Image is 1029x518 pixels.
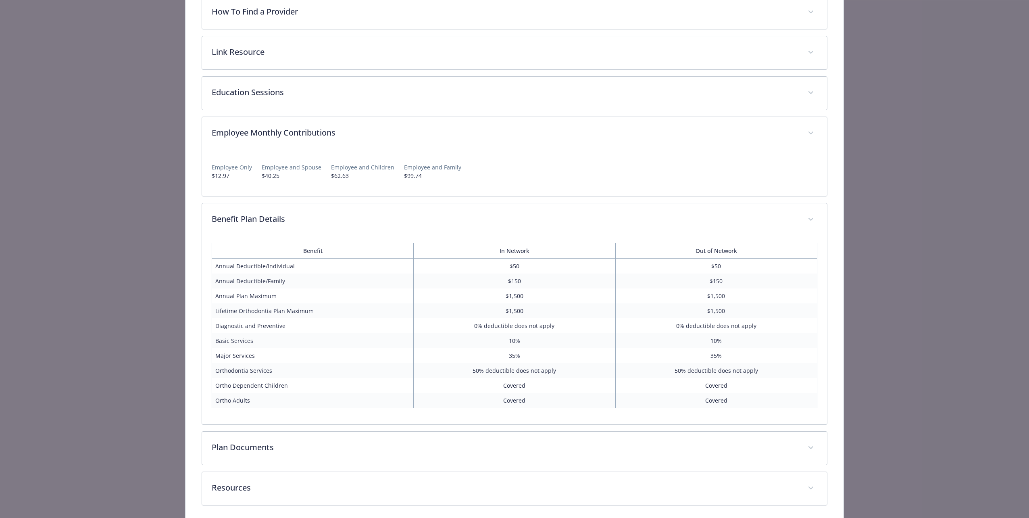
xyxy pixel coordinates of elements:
[404,163,461,171] p: Employee and Family
[212,378,414,393] td: Ortho Dependent Children
[615,259,817,274] td: $50
[615,378,817,393] td: Covered
[615,363,817,378] td: 50% deductible does not apply
[615,303,817,318] td: $1,500
[212,348,414,363] td: Major Services
[212,333,414,348] td: Basic Services
[212,393,414,408] td: Ortho Adults
[212,274,414,288] td: Annual Deductible/Family
[615,348,817,363] td: 35%
[414,378,615,393] td: Covered
[615,243,817,259] th: Out of Network
[212,6,798,18] p: How To Find a Provider
[202,36,827,69] div: Link Resource
[202,203,827,236] div: Benefit Plan Details
[414,348,615,363] td: 35%
[202,236,827,424] div: Benefit Plan Details
[212,213,798,225] p: Benefit Plan Details
[212,259,414,274] td: Annual Deductible/Individual
[212,303,414,318] td: Lifetime Orthodontia Plan Maximum
[212,163,252,171] p: Employee Only
[212,46,798,58] p: Link Resource
[414,243,615,259] th: In Network
[414,288,615,303] td: $1,500
[615,288,817,303] td: $1,500
[615,333,817,348] td: 10%
[414,274,615,288] td: $150
[212,363,414,378] td: Orthodontia Services
[331,163,394,171] p: Employee and Children
[202,150,827,196] div: Employee Monthly Contributions
[615,318,817,333] td: 0% deductible does not apply
[414,303,615,318] td: $1,500
[331,171,394,180] p: $62.63
[212,441,798,453] p: Plan Documents
[212,86,798,98] p: Education Sessions
[202,432,827,465] div: Plan Documents
[212,482,798,494] p: Resources
[615,393,817,408] td: Covered
[212,171,252,180] p: $12.97
[615,274,817,288] td: $150
[212,243,414,259] th: Benefit
[212,127,798,139] p: Employee Monthly Contributions
[262,171,321,180] p: $40.25
[202,117,827,150] div: Employee Monthly Contributions
[212,288,414,303] td: Annual Plan Maximum
[262,163,321,171] p: Employee and Spouse
[414,363,615,378] td: 50% deductible does not apply
[202,472,827,505] div: Resources
[414,393,615,408] td: Covered
[414,259,615,274] td: $50
[414,333,615,348] td: 10%
[202,77,827,110] div: Education Sessions
[414,318,615,333] td: 0% deductible does not apply
[212,318,414,333] td: Diagnostic and Preventive
[404,171,461,180] p: $99.74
